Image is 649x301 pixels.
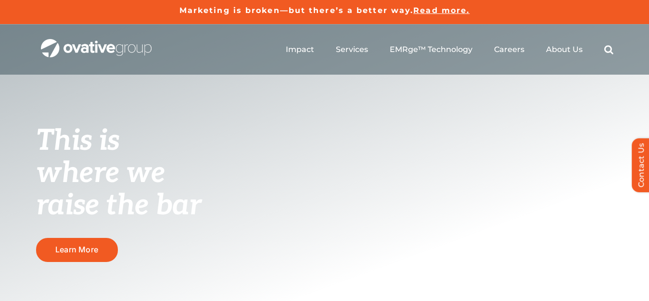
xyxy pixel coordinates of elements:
span: where we raise the bar [36,156,201,223]
a: Read more. [413,6,470,15]
nav: Menu [286,34,613,65]
a: Search [604,45,613,54]
span: Learn More [55,245,98,254]
a: Marketing is broken—but there’s a better way. [179,6,414,15]
a: Services [336,45,368,54]
a: Impact [286,45,314,54]
a: Learn More [36,238,118,262]
span: This is [36,124,120,158]
a: About Us [546,45,583,54]
a: OG_Full_horizontal_WHT [41,38,152,47]
a: Careers [494,45,524,54]
a: EMRge™ Technology [390,45,472,54]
